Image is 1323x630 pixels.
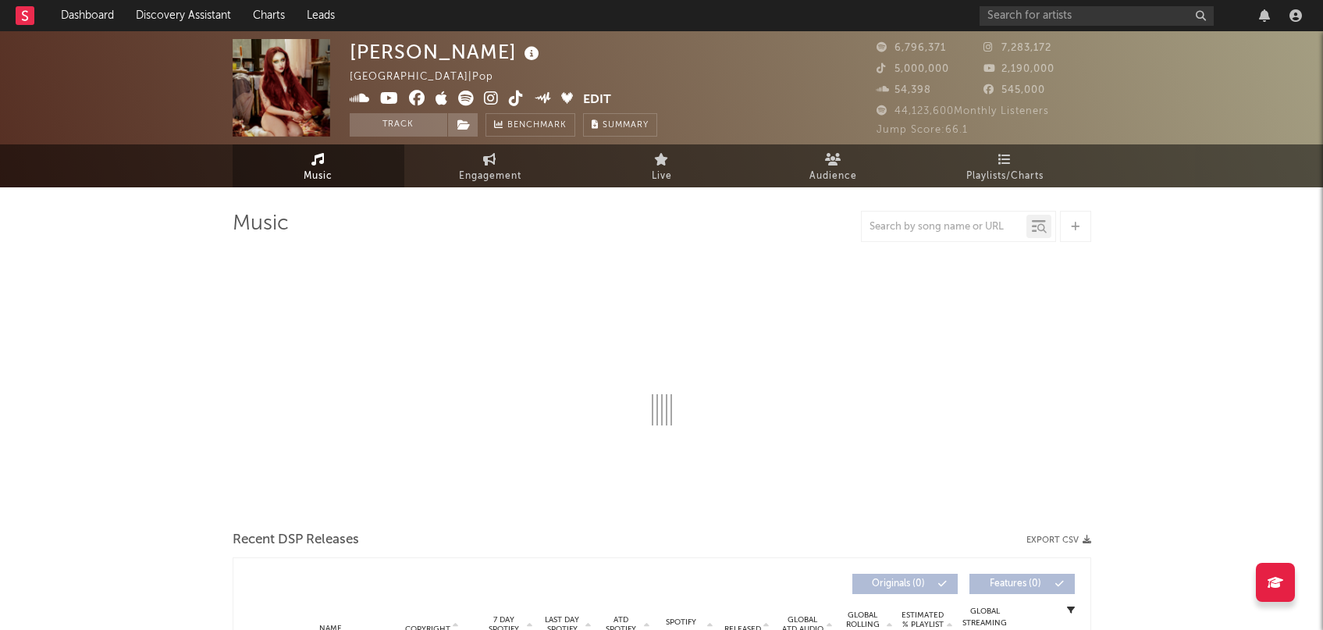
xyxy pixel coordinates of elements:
[919,144,1091,187] a: Playlists/Charts
[809,167,857,186] span: Audience
[877,125,968,135] span: Jump Score: 66.1
[969,574,1075,594] button: Features(0)
[1026,536,1091,545] button: Export CSV
[233,531,359,550] span: Recent DSP Releases
[983,64,1054,74] span: 2,190,000
[350,39,543,65] div: [PERSON_NAME]
[980,6,1214,26] input: Search for artists
[233,144,404,187] a: Music
[507,116,567,135] span: Benchmark
[748,144,919,187] a: Audience
[877,43,946,53] span: 6,796,371
[603,121,649,130] span: Summary
[862,579,934,589] span: Originals ( 0 )
[983,85,1045,95] span: 545,000
[966,167,1044,186] span: Playlists/Charts
[576,144,748,187] a: Live
[350,68,511,87] div: [GEOGRAPHIC_DATA] | Pop
[980,579,1051,589] span: Features ( 0 )
[877,85,931,95] span: 54,398
[485,113,575,137] a: Benchmark
[583,113,657,137] button: Summary
[877,106,1049,116] span: 44,123,600 Monthly Listeners
[304,167,333,186] span: Music
[852,574,958,594] button: Originals(0)
[877,64,949,74] span: 5,000,000
[404,144,576,187] a: Engagement
[459,167,521,186] span: Engagement
[583,91,611,110] button: Edit
[862,221,1026,233] input: Search by song name or URL
[652,167,672,186] span: Live
[983,43,1051,53] span: 7,283,172
[350,113,447,137] button: Track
